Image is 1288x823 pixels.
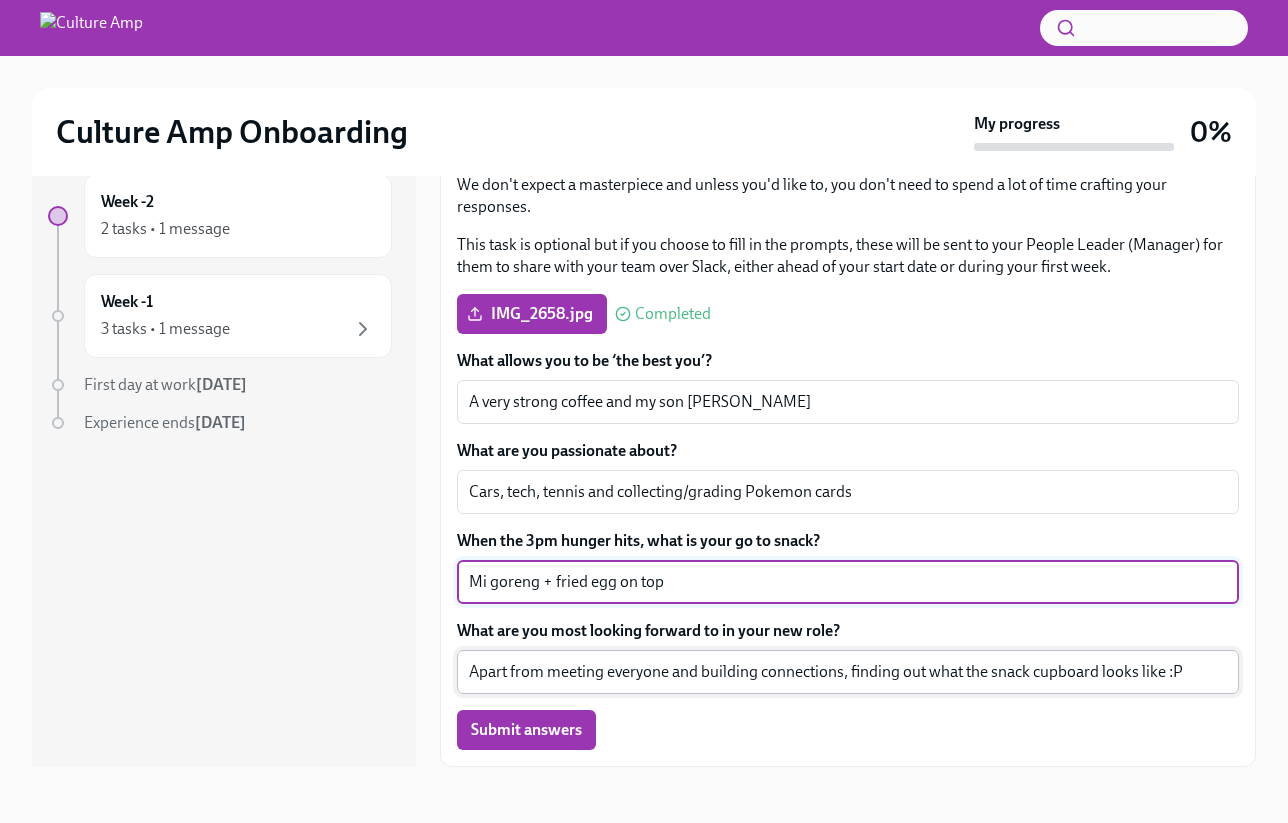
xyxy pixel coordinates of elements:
h6: Week -2 [101,191,154,213]
span: Submit answers [471,720,582,740]
textarea: Cars, tech, tennis and collecting/grading Pokemon cards [469,480,1227,504]
span: Completed [635,306,711,322]
textarea: A very strong coffee and my son [PERSON_NAME] [469,390,1227,414]
span: Experience ends [84,413,246,432]
strong: My progress [974,113,1060,135]
div: 3 tasks • 1 message [101,318,230,340]
strong: [DATE] [196,375,247,394]
label: What are you passionate about? [457,440,1239,462]
a: Week -22 tasks • 1 message [48,174,392,258]
strong: [DATE] [195,413,246,432]
button: Submit answers [457,710,596,750]
textarea: Apart from meeting everyone and building connections, finding out what the snack cupboard looks l... [469,660,1227,684]
h2: Culture Amp Onboarding [56,112,408,152]
span: IMG_2658.jpg [471,304,593,324]
div: 2 tasks • 1 message [101,218,230,240]
label: What are you most looking forward to in your new role? [457,620,1239,642]
label: IMG_2658.jpg [457,294,607,334]
textarea: Mi goreng + fried egg on top [469,570,1227,594]
p: This task is optional but if you choose to fill in the prompts, these will be sent to your People... [457,234,1239,278]
h3: 0% [1190,114,1232,150]
h6: Week -1 [101,291,153,313]
label: When the 3pm hunger hits, what is your go to snack? [457,530,1239,552]
img: Culture Amp [40,12,143,44]
a: First day at work[DATE] [48,374,392,396]
a: Week -13 tasks • 1 message [48,274,392,358]
label: What allows you to be ‘the best you’? [457,350,1239,372]
span: First day at work [84,375,247,394]
p: We don't expect a masterpiece and unless you'd like to, you don't need to spend a lot of time cra... [457,174,1239,218]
